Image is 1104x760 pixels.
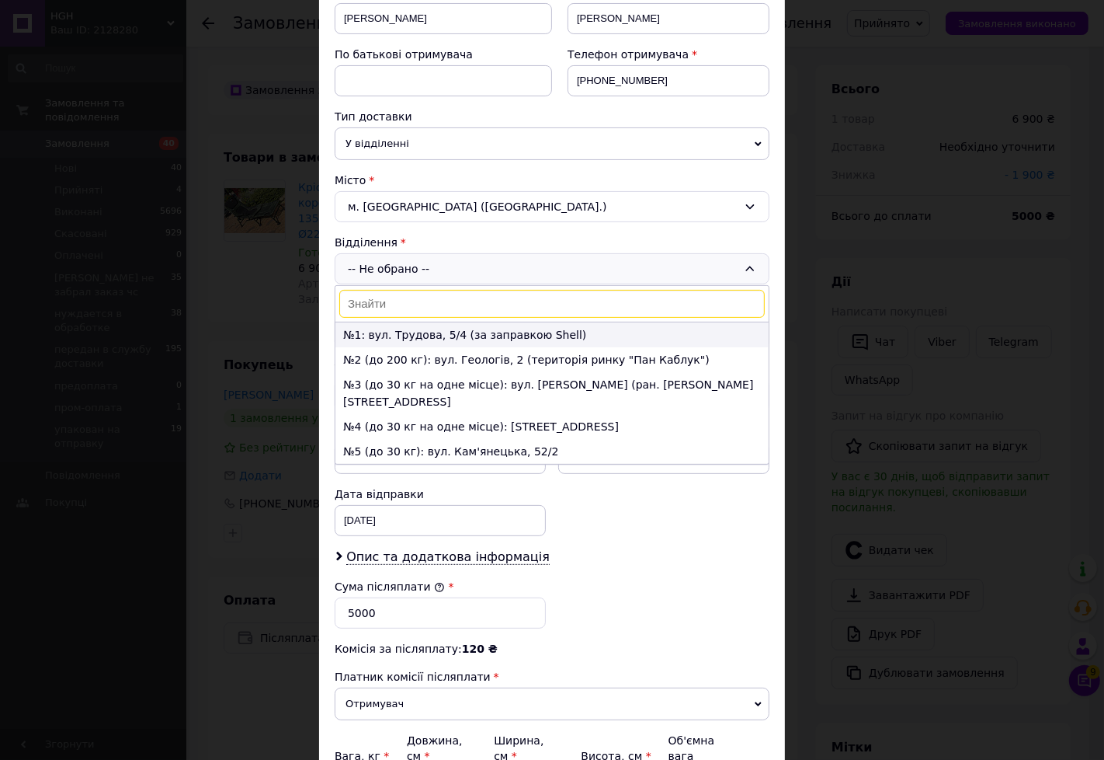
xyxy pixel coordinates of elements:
span: По батькові отримувача [335,48,473,61]
li: №1: вул. Трудова, 5/4 (за заправкою Shell) [335,322,769,347]
span: Опис та додаткова інформація [346,549,550,565]
li: №4 (до 30 кг на одне місце): [STREET_ADDRESS] [335,414,769,439]
div: Комісія за післяплату: [335,641,769,657]
div: -- Не обрано -- [335,253,769,284]
span: Отримувач [335,688,769,720]
div: м. [GEOGRAPHIC_DATA] ([GEOGRAPHIC_DATA].) [335,191,769,222]
input: Знайти [339,290,765,318]
li: №5 (до 30 кг): вул. Кам'янецька, 52/2 [335,439,769,464]
span: Тип доставки [335,110,412,123]
input: +380 [568,65,769,96]
div: Місто [335,173,769,188]
div: Дата відправки [335,486,546,502]
span: Телефон отримувача [568,48,689,61]
div: Відділення [335,235,769,250]
li: №2 (до 200 кг): вул. Геологів, 2 (територія ринку "Пан Каблук") [335,347,769,372]
span: Платник комісії післяплати [335,671,491,683]
li: №3 (до 30 кг на одне місце): вул. [PERSON_NAME] (ран. [PERSON_NAME][STREET_ADDRESS] [335,372,769,414]
span: У відділенні [335,127,769,160]
span: 120 ₴ [462,643,498,655]
label: Сума післяплати [335,580,445,593]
